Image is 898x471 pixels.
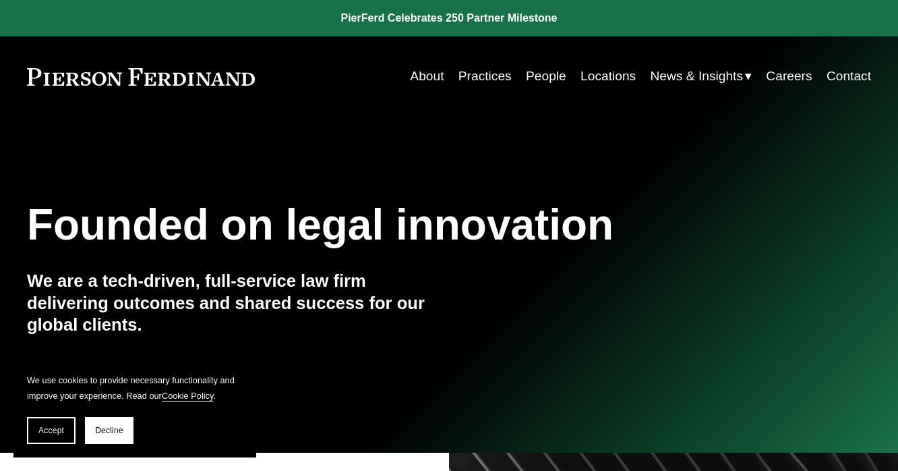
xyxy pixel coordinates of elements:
h4: We are a tech-driven, full-service law firm delivering outcomes and shared success for our global... [27,270,449,335]
a: Careers [766,63,812,89]
a: folder dropdown [650,63,752,89]
button: Accept [27,417,76,444]
h1: Founded on legal innovation [27,200,730,250]
span: Decline [95,426,123,435]
a: Contact [827,63,871,89]
a: About [410,63,444,89]
a: People [526,63,566,89]
a: Locations [580,63,636,89]
span: Accept [38,426,64,435]
a: Cookie Policy [162,391,214,401]
a: Practices [458,63,512,89]
button: Decline [85,417,133,444]
span: News & Insights [650,65,743,88]
section: Cookie banner [13,359,256,458]
p: We use cookies to provide necessary functionality and improve your experience. Read our . [27,372,243,404]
